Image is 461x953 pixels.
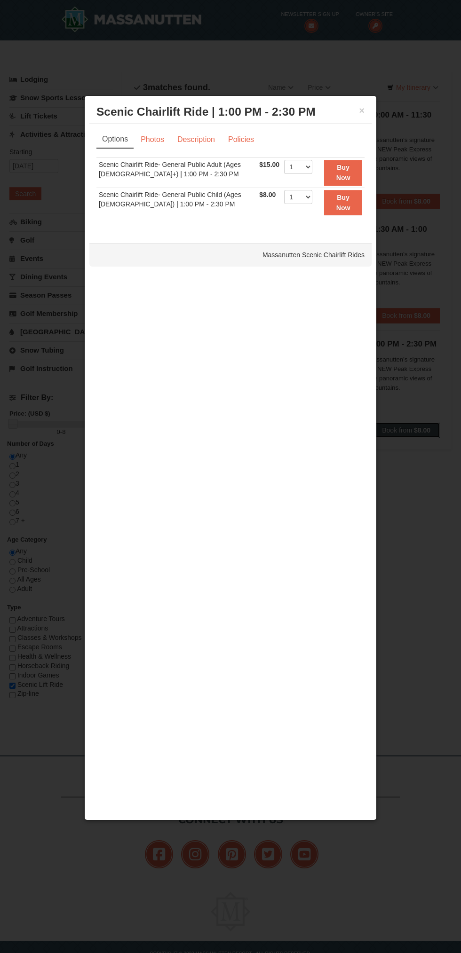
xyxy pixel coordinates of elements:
button: Buy Now [324,160,362,186]
td: Scenic Chairlift Ride- General Public Adult (Ages [DEMOGRAPHIC_DATA]+) | 1:00 PM - 2:30 PM [96,158,257,188]
h3: Scenic Chairlift Ride | 1:00 PM - 2:30 PM [96,105,365,119]
a: Policies [222,131,260,149]
a: Options [96,131,134,149]
button: × [359,106,365,115]
div: Massanutten Scenic Chairlift Rides [89,243,372,267]
strong: Buy Now [336,164,350,181]
a: Photos [135,131,170,149]
strong: Buy Now [336,194,350,212]
a: Description [171,131,221,149]
span: $8.00 [259,191,276,198]
span: $15.00 [259,161,279,168]
button: Buy Now [324,190,362,216]
td: Scenic Chairlift Ride- General Public Child (Ages [DEMOGRAPHIC_DATA]) | 1:00 PM - 2:30 PM [96,188,257,217]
